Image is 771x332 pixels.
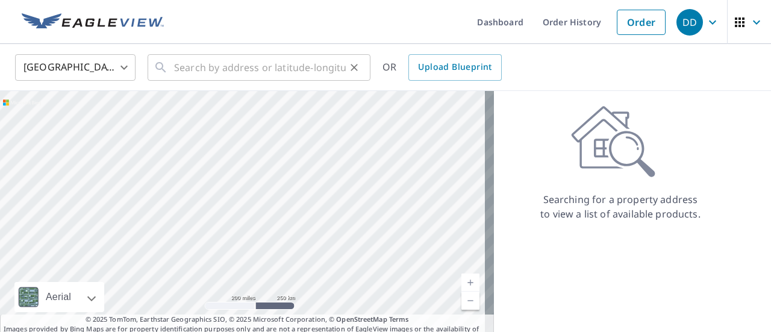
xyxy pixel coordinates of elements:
button: Clear [346,59,363,76]
div: DD [676,9,703,36]
a: Order [617,10,666,35]
a: OpenStreetMap [336,315,387,324]
div: [GEOGRAPHIC_DATA] [15,51,136,84]
a: Upload Blueprint [408,54,501,81]
a: Current Level 5, Zoom In [461,274,479,292]
div: Aerial [42,282,75,312]
p: Searching for a property address to view a list of available products. [540,192,701,221]
input: Search by address or latitude-longitude [174,51,346,84]
span: Upload Blueprint [418,60,492,75]
span: © 2025 TomTom, Earthstar Geographics SIO, © 2025 Microsoft Corporation, © [86,315,409,325]
div: Aerial [14,282,104,312]
a: Current Level 5, Zoom Out [461,292,479,310]
div: OR [382,54,502,81]
a: Terms [389,315,409,324]
img: EV Logo [22,13,164,31]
